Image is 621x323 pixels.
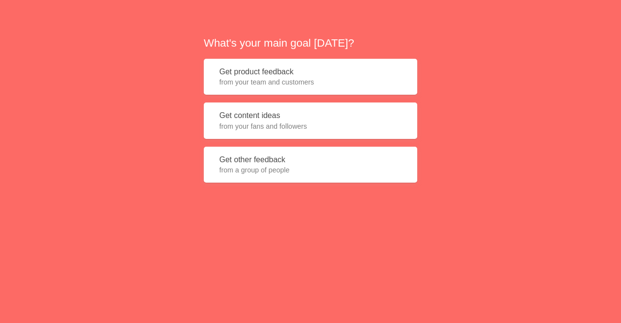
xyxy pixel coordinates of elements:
button: Get other feedbackfrom a group of people [204,147,417,183]
button: Get product feedbackfrom your team and customers [204,59,417,95]
h2: What's your main goal [DATE]? [204,35,417,51]
span: from your team and customers [219,77,402,87]
span: from your fans and followers [219,121,402,131]
span: from a group of people [219,165,402,175]
button: Get content ideasfrom your fans and followers [204,102,417,139]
